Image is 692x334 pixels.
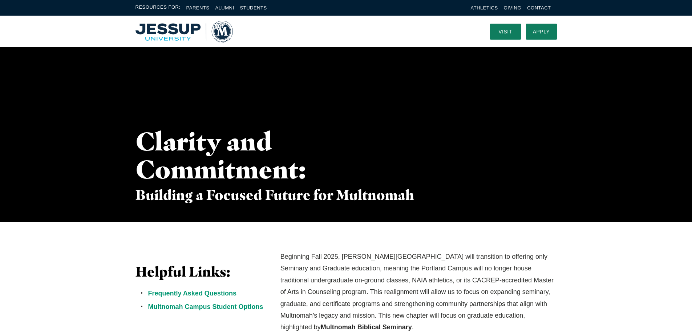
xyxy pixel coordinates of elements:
a: Alumni [215,5,234,11]
p: Beginning Fall 2025, [PERSON_NAME][GEOGRAPHIC_DATA] will transition to offering only Seminary and... [280,251,557,333]
a: Parents [186,5,210,11]
a: Multnomah Campus Student Options [148,303,263,310]
h3: Building a Focused Future for Multnomah [135,187,416,204]
a: Home [135,21,233,43]
h1: Clarity and Commitment: [135,127,303,183]
strong: Multnomah Biblical Seminary [321,323,412,331]
a: Athletics [471,5,498,11]
a: Contact [527,5,551,11]
img: Multnomah University Logo [135,21,233,43]
span: Resources For: [135,4,181,12]
a: Visit [490,24,521,40]
a: Giving [504,5,522,11]
a: Apply [526,24,557,40]
a: Frequently Asked Questions [148,290,236,297]
a: Students [240,5,267,11]
h3: Helpful Links: [135,263,267,280]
